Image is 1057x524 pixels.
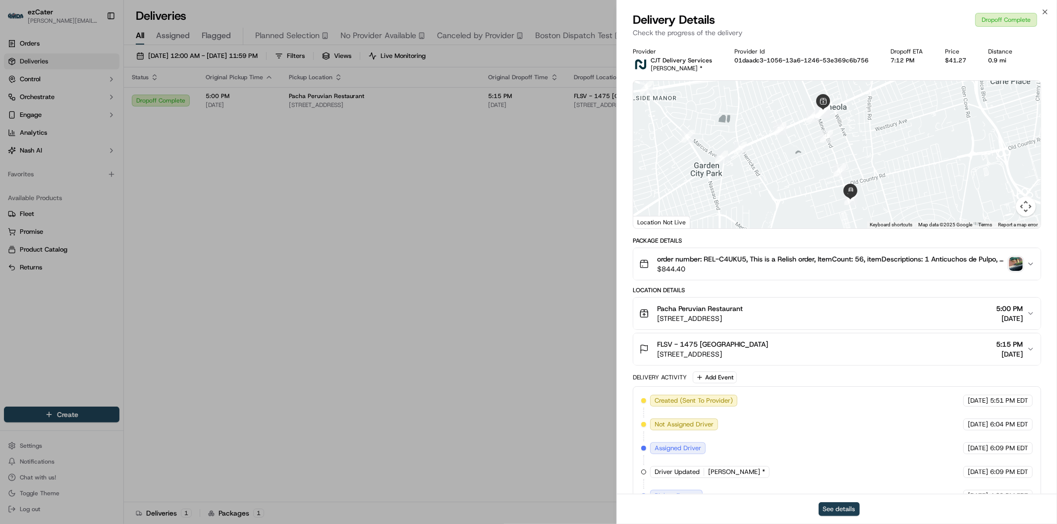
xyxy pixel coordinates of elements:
[945,56,973,64] div: $41.27
[1009,257,1023,271] img: photo_proof_of_delivery image
[657,304,743,314] span: Pacha Peruvian Restaurant
[989,48,1019,55] div: Distance
[968,444,988,453] span: [DATE]
[945,48,973,55] div: Price
[870,221,912,228] button: Keyboard shortcuts
[734,142,747,155] div: 7
[655,491,698,500] span: Pickup Enroute
[633,12,715,28] span: Delivery Details
[657,349,768,359] span: [STREET_ADDRESS]
[774,122,786,135] div: 28
[693,371,737,383] button: Add Event
[168,98,180,109] button: Start new chat
[968,468,988,476] span: [DATE]
[968,491,988,500] span: [DATE]
[94,144,159,154] span: API Documentation
[655,444,701,453] span: Assigned Driver
[10,10,30,30] img: Nash
[6,140,80,157] a: 📗Knowledge Base
[70,167,120,175] a: Powered byPylon
[996,339,1023,349] span: 5:15 PM
[996,349,1023,359] span: [DATE]
[806,110,819,123] div: 8
[633,48,719,55] div: Provider
[84,145,92,153] div: 💻
[734,48,875,55] div: Provider Id
[636,215,668,228] a: Open this area in Google Maps (opens a new window)
[990,396,1028,405] span: 5:51 PM EDT
[708,468,765,476] span: [PERSON_NAME] *
[651,56,712,64] p: CJT Delivery Services
[990,444,1028,453] span: 6:09 PM EDT
[990,468,1028,476] span: 6:09 PM EDT
[815,105,828,118] div: 39
[633,56,649,72] img: nash.svg
[891,56,930,64] div: 7:12 PM
[655,420,714,429] span: Not Assigned Driver
[715,151,728,163] div: 6
[651,64,703,72] span: [PERSON_NAME] *
[633,373,687,381] div: Delivery Activity
[681,130,694,143] div: 5
[34,105,125,112] div: We're available if you need us!
[1016,197,1036,216] button: Map camera controls
[633,333,1041,365] button: FLSV - 1475 [GEOGRAPHIC_DATA][STREET_ADDRESS]5:15 PM[DATE]
[989,56,1019,64] div: 0.9 mi
[990,420,1028,429] span: 6:04 PM EDT
[891,48,930,55] div: Dropoff ETA
[968,396,988,405] span: [DATE]
[996,314,1023,323] span: [DATE]
[655,396,733,405] span: Created (Sent To Provider)
[99,168,120,175] span: Pylon
[636,215,668,228] img: Google
[990,491,1028,500] span: 4:29 PM EDT
[633,248,1041,280] button: order number: REL-C4UKU5, This is a Relish order, ItemCount: 56, itemDescriptions: 1 Anticuchos d...
[657,339,768,349] span: FLSV - 1475 [GEOGRAPHIC_DATA]
[633,237,1041,245] div: Package Details
[633,216,690,228] div: Location Not Live
[26,64,178,74] input: Got a question? Start typing here...
[657,314,743,323] span: [STREET_ADDRESS]
[10,145,18,153] div: 📗
[633,298,1041,329] button: Pacha Peruvian Restaurant[STREET_ADDRESS]5:00 PM[DATE]
[996,304,1023,314] span: 5:00 PM
[819,502,860,516] button: See details
[80,140,163,157] a: 💻API Documentation
[640,81,653,94] div: 4
[968,420,988,429] span: [DATE]
[820,130,833,143] div: 40
[657,264,1005,274] span: $844.40
[978,222,992,227] a: Terms (opens in new tab)
[633,28,1041,38] p: Check the progress of the delivery
[657,254,1005,264] span: order number: REL-C4UKU5, This is a Relish order, ItemCount: 56, itemDescriptions: 1 Anticuchos d...
[10,95,28,112] img: 1736555255976-a54dd68f-1ca7-489b-9aae-adbdc363a1c4
[20,144,76,154] span: Knowledge Base
[998,222,1038,227] a: Report a map error
[834,164,846,177] div: 41
[633,286,1041,294] div: Location Details
[918,222,972,227] span: Map data ©2025 Google
[34,95,163,105] div: Start new chat
[10,40,180,55] p: Welcome 👋
[655,468,700,476] span: Driver Updated
[734,56,869,64] button: 01daadc3-1056-13a6-1246-53e369c6b756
